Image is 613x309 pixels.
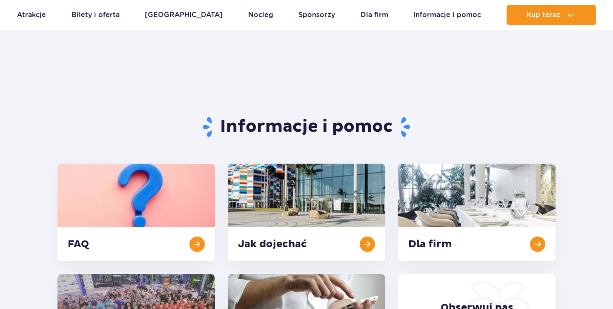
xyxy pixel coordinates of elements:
[248,5,273,25] a: Nocleg
[72,5,120,25] a: Bilety i oferta
[413,5,481,25] a: Informacje i pomoc
[361,5,388,25] a: Dla firm
[145,5,223,25] a: [GEOGRAPHIC_DATA]
[57,116,556,138] h1: Informacje i pomoc
[507,5,596,25] button: Kup teraz
[527,11,560,19] span: Kup teraz
[17,5,46,25] a: Atrakcje
[298,5,335,25] a: Sponsorzy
